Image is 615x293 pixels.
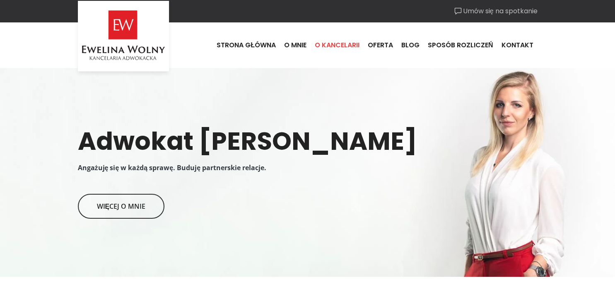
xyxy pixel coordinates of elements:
[280,34,311,56] a: O mnie
[455,6,538,16] a: Umów się na spotkanie
[497,34,538,56] a: Kontakt
[78,163,538,173] p: Angażuję się w każdą sprawę. Buduję partnerskie relacje.
[397,34,424,56] a: Blog
[212,34,280,56] a: Strona główna
[78,126,538,156] h1: Adwokat [PERSON_NAME]
[364,34,397,56] a: Oferta
[78,194,165,219] a: Więcej o mnie
[424,34,497,56] a: Sposób rozliczeń
[311,34,364,56] a: O kancelarii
